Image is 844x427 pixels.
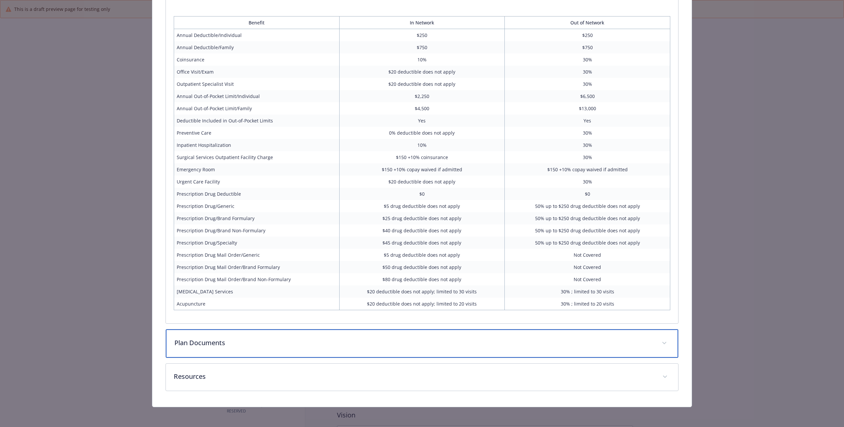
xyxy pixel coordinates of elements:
[174,102,339,115] td: Annual Out-of-Pocket Limit/Family
[505,90,670,102] td: $6,500
[174,176,339,188] td: Urgent Care Facility
[505,139,670,151] td: 30%
[505,41,670,53] td: $750
[339,127,505,139] td: 0% deductible does not apply
[505,29,670,42] td: $250
[339,285,505,298] td: $20 deductible does not apply; limited to 30 visits
[339,237,505,249] td: $45 drug deductible does not apply
[174,338,654,348] p: Plan Documents
[174,90,339,102] td: Annual Out-of-Pocket Limit/Individual
[339,249,505,261] td: $5 drug deductible does not apply
[339,41,505,53] td: $750
[174,372,654,381] p: Resources
[174,53,339,66] td: Coinsurance
[505,298,670,310] td: 30% ; limited to 20 visits
[166,11,678,323] div: Benefit Plan Details
[339,90,505,102] td: $2,250
[505,163,670,176] td: $150 +10% copay waived if admitted
[505,151,670,163] td: 30%
[505,261,670,273] td: Not Covered
[339,212,505,224] td: $25 drug deductible does not apply
[505,127,670,139] td: 30%
[174,29,339,42] td: Annual Deductible/Individual
[505,212,670,224] td: 50% up to $250 drug deductible does not apply
[339,29,505,42] td: $250
[505,188,670,200] td: $0
[339,53,505,66] td: 10%
[174,78,339,90] td: Outpatient Specialist Visit
[505,273,670,285] td: Not Covered
[174,237,339,249] td: Prescription Drug/Specialty
[166,364,678,391] div: Resources
[174,41,339,53] td: Annual Deductible/Family
[505,16,670,29] th: Out of Network
[505,200,670,212] td: 50% up to $250 drug deductible does not apply
[174,285,339,298] td: [MEDICAL_DATA] Services
[174,115,339,127] td: Deductible Included in Out-of-Pocket Limits
[174,66,339,78] td: Office Visit/Exam
[339,176,505,188] td: $20 deductible does not apply
[339,298,505,310] td: $20 deductible does not apply; limited to 20 visits
[339,102,505,115] td: $4,500
[505,102,670,115] td: $13,000
[174,139,339,151] td: Inpatient Hospitalization
[339,261,505,273] td: $50 drug deductible does not apply
[505,78,670,90] td: 30%
[174,163,339,176] td: Emergency Room
[505,224,670,237] td: 50% up to $250 drug deductible does not apply
[339,16,505,29] th: In Network
[505,249,670,261] td: Not Covered
[339,115,505,127] td: Yes
[174,224,339,237] td: Prescription Drug/Brand Non-Formulary
[339,78,505,90] td: $20 deductible does not apply
[339,200,505,212] td: $5 drug deductible does not apply
[174,273,339,285] td: Prescription Drug Mail Order/Brand Non-Formulary
[339,224,505,237] td: $40 drug deductible does not apply
[505,66,670,78] td: 30%
[174,212,339,224] td: Prescription Drug/Brand Formulary
[174,249,339,261] td: Prescription Drug Mail Order/Generic
[174,127,339,139] td: Preventive Care
[174,261,339,273] td: Prescription Drug Mail Order/Brand Formulary
[505,237,670,249] td: 50% up to $250 drug deductible does not apply
[505,176,670,188] td: 30%
[339,188,505,200] td: $0
[339,273,505,285] td: $80 drug deductible does not apply
[505,285,670,298] td: 30% ; limited to 30 visits
[174,16,339,29] th: Benefit
[339,163,505,176] td: $150 +10% copay waived if admitted
[174,151,339,163] td: Surgical Services Outpatient Facility Charge
[339,139,505,151] td: 10%
[166,329,678,358] div: Plan Documents
[505,115,670,127] td: Yes
[174,188,339,200] td: Prescription Drug Deductible
[339,66,505,78] td: $20 deductible does not apply
[174,298,339,310] td: Acupuncture
[339,151,505,163] td: $150 +10% coinsurance
[174,200,339,212] td: Prescription Drug/Generic
[505,53,670,66] td: 30%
